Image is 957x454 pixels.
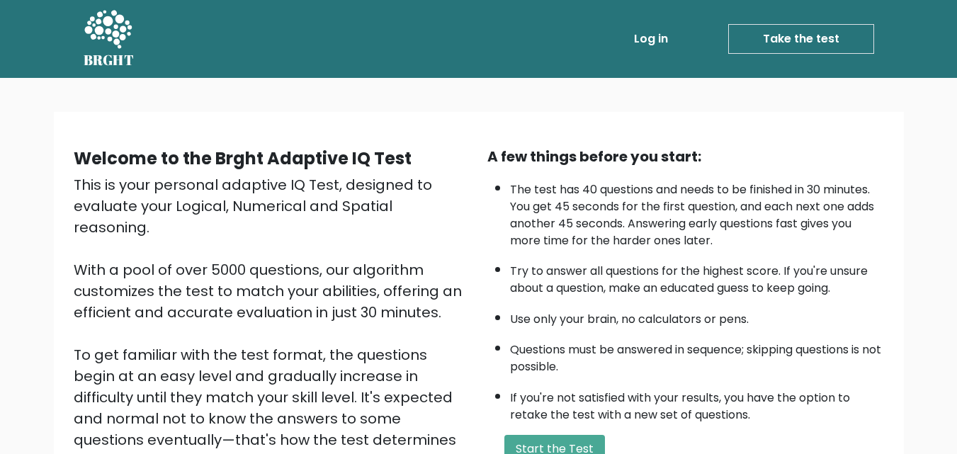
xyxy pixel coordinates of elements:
li: Questions must be answered in sequence; skipping questions is not possible. [510,334,884,375]
li: The test has 40 questions and needs to be finished in 30 minutes. You get 45 seconds for the firs... [510,174,884,249]
li: If you're not satisfied with your results, you have the option to retake the test with a new set ... [510,382,884,424]
h5: BRGHT [84,52,135,69]
li: Try to answer all questions for the highest score. If you're unsure about a question, make an edu... [510,256,884,297]
li: Use only your brain, no calculators or pens. [510,304,884,328]
a: Take the test [728,24,874,54]
a: BRGHT [84,6,135,72]
a: Log in [628,25,674,53]
b: Welcome to the Brght Adaptive IQ Test [74,147,412,170]
div: A few things before you start: [487,146,884,167]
